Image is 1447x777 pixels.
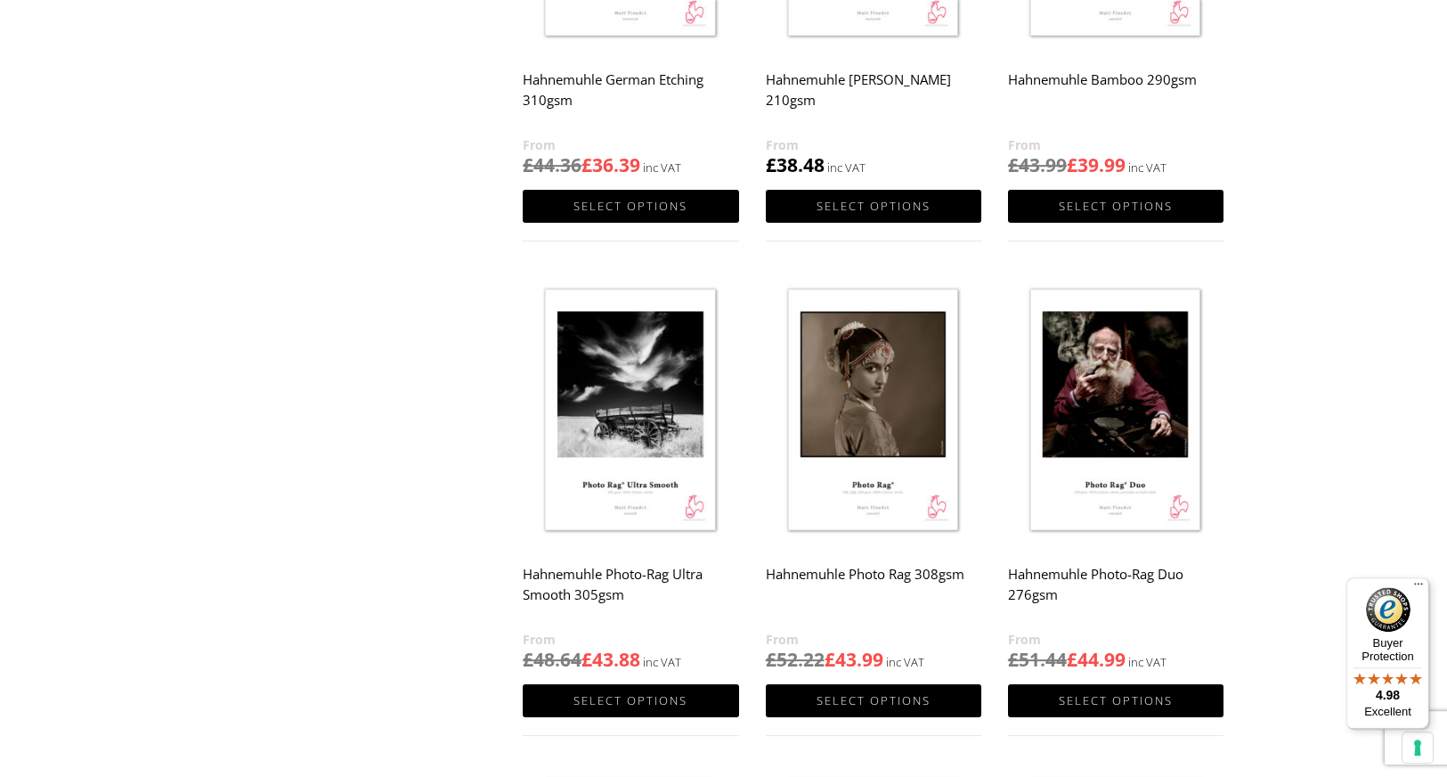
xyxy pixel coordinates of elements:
[523,63,738,135] h2: Hahnemuhle German Etching 310gsm
[523,647,581,672] bdi: 48.64
[1402,732,1433,763] button: Your consent preferences for tracking technologies
[581,647,640,672] bdi: 43.88
[766,647,776,672] span: £
[1346,705,1429,719] p: Excellent
[1067,647,1126,672] bdi: 44.99
[1008,276,1223,546] img: Hahnemuhle Photo-Rag Duo 276gsm
[1008,647,1019,672] span: £
[523,276,738,546] img: Hahnemuhle Photo-Rag Ultra Smooth 305gsm
[825,647,835,672] span: £
[766,684,981,717] a: Select options for “Hahnemuhle Photo Rag 308gsm”
[766,276,981,546] img: Hahnemuhle Photo Rag 308gsm
[1008,190,1223,223] a: Select options for “Hahnemuhle Bamboo 290gsm”
[1008,558,1223,629] h2: Hahnemuhle Photo-Rag Duo 276gsm
[1067,647,1077,672] span: £
[1008,152,1067,177] bdi: 43.99
[766,152,825,177] bdi: 38.48
[1008,63,1223,135] h2: Hahnemuhle Bamboo 290gsm
[1008,647,1067,672] bdi: 51.44
[766,63,981,135] h2: Hahnemuhle [PERSON_NAME] 210gsm
[523,647,533,672] span: £
[523,684,738,717] a: Select options for “Hahnemuhle Photo-Rag Ultra Smooth 305gsm”
[1346,636,1429,663] p: Buyer Protection
[581,152,592,177] span: £
[523,152,581,177] bdi: 44.36
[1067,152,1126,177] bdi: 39.99
[766,558,981,629] h2: Hahnemuhle Photo Rag 308gsm
[1008,276,1223,673] a: Hahnemuhle Photo-Rag Duo 276gsm £51.44£44.99
[523,152,533,177] span: £
[1008,684,1223,717] a: Select options for “Hahnemuhle Photo-Rag Duo 276gsm”
[1408,577,1429,599] button: Menu
[1376,688,1400,702] span: 4.98
[581,152,640,177] bdi: 36.39
[1008,152,1019,177] span: £
[1346,577,1429,729] button: Trusted Shops TrustmarkBuyer Protection4.98Excellent
[523,558,738,629] h2: Hahnemuhle Photo-Rag Ultra Smooth 305gsm
[523,276,738,673] a: Hahnemuhle Photo-Rag Ultra Smooth 305gsm £48.64£43.88
[766,647,825,672] bdi: 52.22
[825,647,883,672] bdi: 43.99
[766,152,776,177] span: £
[766,276,981,673] a: Hahnemuhle Photo Rag 308gsm £52.22£43.99
[1366,587,1410,632] img: Trusted Shops Trustmark
[766,190,981,223] a: Select options for “Hahnemuhle Albrecht Durer 210gsm”
[1067,152,1077,177] span: £
[523,190,738,223] a: Select options for “Hahnemuhle German Etching 310gsm”
[581,647,592,672] span: £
